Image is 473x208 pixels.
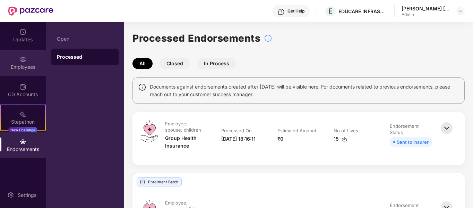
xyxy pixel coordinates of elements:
[137,177,182,186] div: Enrolment Batch
[342,136,347,142] img: svg+xml;base64,PHN2ZyBpZD0iRG93bmxvYWQtMzJ4MzIiIHhtbG5zPSJodHRwOi8vd3d3LnczLm9yZy8yMDAwL3N2ZyIgd2...
[132,58,153,69] button: All
[7,192,14,199] img: svg+xml;base64,PHN2ZyBpZD0iU2V0dGluZy0yMHgyMCIgeG1sbnM9Imh0dHA6Ly93d3cudzMub3JnLzIwMDAvc3ZnIiB3aW...
[278,8,285,15] img: svg+xml;base64,PHN2ZyBpZD0iSGVscC0zMngzMiIgeG1sbnM9Imh0dHA6Ly93d3cudzMub3JnLzIwMDAvc3ZnIiB3aWR0aD...
[165,120,206,133] div: Employee, spouse, children
[390,123,431,135] div: Endorsement Status
[277,135,283,143] div: ₹0
[141,120,158,142] img: svg+xml;base64,PHN2ZyB4bWxucz0iaHR0cDovL3d3dy53My5vcmcvMjAwMC9zdmciIHdpZHRoPSI0OS4zMiIgaGVpZ2h0PS...
[138,83,146,91] img: svg+xml;base64,PHN2ZyBpZD0iSW5mbyIgeG1sbnM9Imh0dHA6Ly93d3cudzMub3JnLzIwMDAvc3ZnIiB3aWR0aD0iMTQiIG...
[402,12,450,17] div: Admin
[221,127,252,134] div: Processed On
[8,7,53,16] img: New Pazcare Logo
[334,135,347,143] div: 15
[160,58,190,69] button: Closed
[150,83,459,98] span: Documents against endorsements created after [DATE] will be visible here. For documents related t...
[277,127,316,134] div: Estimated Amount
[334,127,358,134] div: No of Lives
[19,138,26,145] img: svg+xml;base64,PHN2ZyBpZD0iRW5kb3JzZW1lbnRzIiB4bWxucz0iaHR0cDovL3d3dy53My5vcmcvMjAwMC9zdmciIHdpZH...
[458,8,463,14] img: svg+xml;base64,PHN2ZyBpZD0iRHJvcGRvd24tMzJ4MzIiIHhtbG5zPSJodHRwOi8vd3d3LnczLm9yZy8yMDAwL3N2ZyIgd2...
[57,53,113,60] div: Processed
[165,134,207,150] div: Group Health Insurance
[19,83,26,90] img: svg+xml;base64,PHN2ZyBpZD0iQ0RfQWNjb3VudHMiIGRhdGEtbmFtZT0iQ0QgQWNjb3VudHMiIHhtbG5zPSJodHRwOi8vd3...
[1,118,45,125] div: Stepathon
[397,138,429,146] div: Sent to insurer
[132,31,260,46] h1: Processed Endorsements
[19,28,26,35] img: svg+xml;base64,PHN2ZyBpZD0iVXBkYXRlZCIgeG1sbnM9Imh0dHA6Ly93d3cudzMub3JnLzIwMDAvc3ZnIiB3aWR0aD0iMj...
[264,34,272,42] img: svg+xml;base64,PHN2ZyBpZD0iSW5mb18tXzMyeDMyIiBkYXRhLW5hbWU9IkluZm8gLSAzMngzMiIgeG1sbnM9Imh0dHA6Ly...
[19,56,26,63] img: svg+xml;base64,PHN2ZyBpZD0iRW1wbG95ZWVzIiB4bWxucz0iaHR0cDovL3d3dy53My5vcmcvMjAwMC9zdmciIHdpZHRoPS...
[8,127,37,133] div: New Challenge
[57,36,113,42] div: Open
[287,8,304,14] div: Get Help
[338,8,387,15] div: EDUCARE INFRASTRUCTURE SERVICES PRIVATE
[19,111,26,118] img: svg+xml;base64,PHN2ZyB4bWxucz0iaHR0cDovL3d3dy53My5vcmcvMjAwMC9zdmciIHdpZHRoPSIyMSIgaGVpZ2h0PSIyMC...
[197,58,236,69] button: In Process
[221,135,256,143] div: [DATE] 18:16:11
[140,179,145,185] img: svg+xml;base64,PHN2ZyBpZD0iVXBsb2FkX0xvZ3MiIGRhdGEtbmFtZT0iVXBsb2FkIExvZ3MiIHhtbG5zPSJodHRwOi8vd3...
[328,7,333,15] span: E
[16,192,38,199] div: Settings
[439,120,454,136] img: svg+xml;base64,PHN2ZyBpZD0iQmFjay0zMngzMiIgeG1sbnM9Imh0dHA6Ly93d3cudzMub3JnLzIwMDAvc3ZnIiB3aWR0aD...
[402,5,450,12] div: [PERSON_NAME] [PERSON_NAME]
